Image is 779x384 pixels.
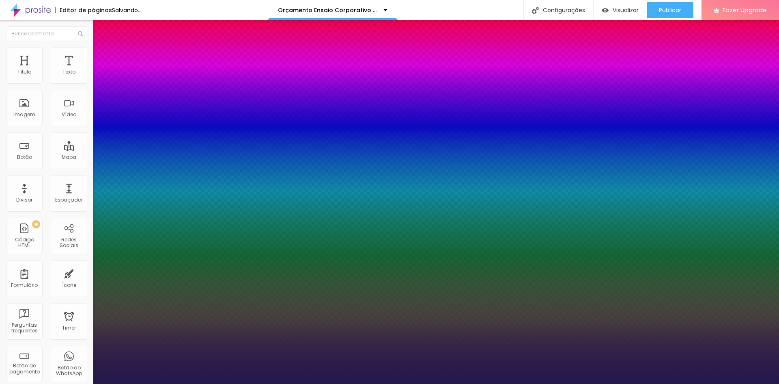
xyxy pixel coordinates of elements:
button: Publicar [647,2,693,18]
div: Divisor [16,197,32,203]
input: Buscar elemento [6,26,87,41]
span: Fazer Upgrade [723,7,767,13]
p: Orçamento Ensaio Corporativo Masculino [278,7,377,13]
img: Icone [78,31,83,36]
div: Imagem [13,112,35,117]
div: Botão [17,154,32,160]
div: Espaçador [55,197,83,203]
div: Texto [62,69,75,75]
img: view-1.svg [602,7,609,14]
div: Título [17,69,31,75]
div: Botão do WhatsApp [53,365,85,377]
div: Vídeo [62,112,76,117]
div: Formulário [11,282,38,288]
button: Visualizar [594,2,647,18]
div: Perguntas frequentes [8,322,40,334]
span: Publicar [659,7,681,13]
img: Icone [532,7,539,14]
div: Redes Sociais [53,237,85,249]
div: Botão de pagamento [8,363,40,375]
div: Código HTML [8,237,40,249]
div: Mapa [62,154,76,160]
div: Salvando... [112,7,142,13]
div: Editor de páginas [55,7,112,13]
span: Visualizar [613,7,639,13]
div: Ícone [62,282,76,288]
div: Timer [62,325,76,331]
